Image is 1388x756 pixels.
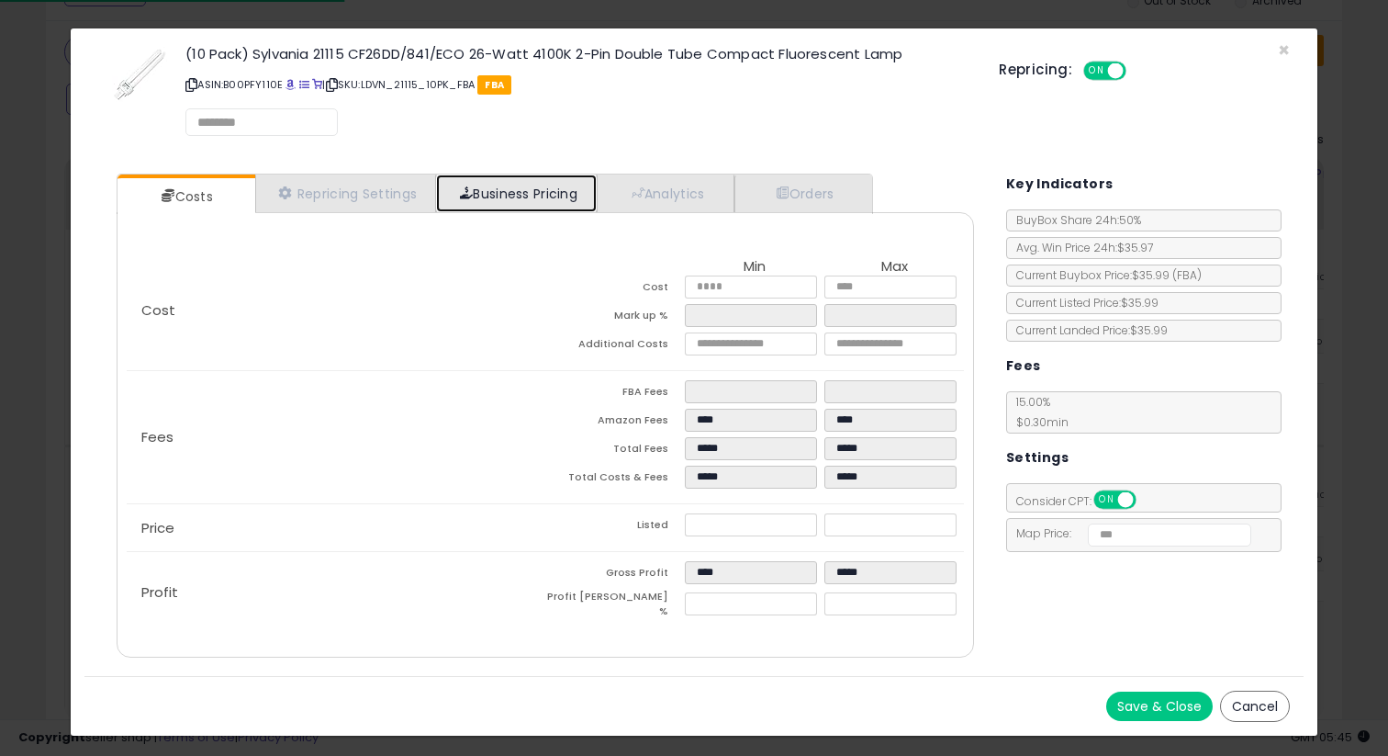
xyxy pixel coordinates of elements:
[1007,414,1069,430] span: $0.30 min
[545,513,685,542] td: Listed
[285,77,296,92] a: BuyBox page
[1007,295,1159,310] span: Current Listed Price: $35.99
[1007,394,1069,430] span: 15.00 %
[597,175,734,212] a: Analytics
[1007,212,1141,228] span: BuyBox Share 24h: 50%
[299,77,309,92] a: All offer listings
[312,77,322,92] a: Your listing only
[545,561,685,590] td: Gross Profit
[1007,322,1168,338] span: Current Landed Price: $35.99
[1220,691,1290,722] button: Cancel
[545,333,685,361] td: Additional Costs
[545,409,685,437] td: Amazon Fees
[1124,63,1153,79] span: OFF
[127,585,545,600] p: Profit
[545,437,685,466] td: Total Fees
[545,380,685,409] td: FBA Fees
[734,175,870,212] a: Orders
[824,259,964,276] th: Max
[118,178,253,215] a: Costs
[185,70,971,99] p: ASIN: B00PFY110E | SKU: LDVN_21115_10PK_FBA
[1133,492,1162,508] span: OFF
[1006,446,1069,469] h5: Settings
[255,175,437,212] a: Repricing Settings
[1006,173,1114,196] h5: Key Indicators
[127,521,545,536] p: Price
[185,47,971,61] h3: (10 Pack) Sylvania 21115 CF26DD/841/ECO 26-Watt 4100K 2-Pin Double Tube Compact Fluorescent Lamp
[1278,37,1290,63] span: ×
[112,47,167,102] img: 31jT6SFY5lL._SL60_.jpg
[127,430,545,445] p: Fees
[1006,355,1041,378] h5: Fees
[1172,267,1202,283] span: ( FBA )
[1007,267,1202,283] span: Current Buybox Price:
[127,303,545,318] p: Cost
[545,304,685,333] td: Mark up %
[545,466,685,494] td: Total Costs & Fees
[545,590,685,624] td: Profit [PERSON_NAME] %
[1007,493,1160,509] span: Consider CPT:
[1007,240,1153,255] span: Avg. Win Price 24h: $35.97
[436,175,597,212] a: Business Pricing
[685,259,824,276] th: Min
[1132,267,1202,283] span: $35.99
[1095,492,1118,508] span: ON
[477,75,511,95] span: FBA
[1007,525,1252,541] span: Map Price:
[545,276,685,304] td: Cost
[1106,692,1213,721] button: Save & Close
[999,62,1072,77] h5: Repricing:
[1085,63,1108,79] span: ON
